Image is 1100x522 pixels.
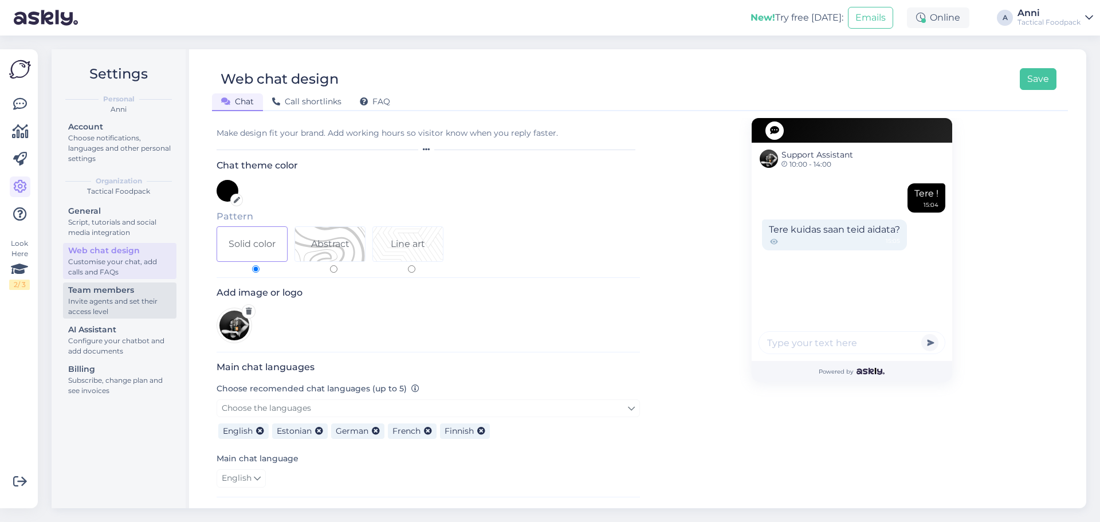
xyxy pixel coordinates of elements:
[68,121,171,133] div: Account
[252,265,260,273] input: Solid color
[217,308,252,343] img: Logo preview
[221,96,254,107] span: Chat
[1017,9,1081,18] div: Anni
[408,265,415,273] input: Pattern 2Line art
[445,426,474,436] span: Finnish
[68,205,171,217] div: General
[68,245,171,257] div: Web chat design
[63,203,176,240] a: GeneralScript, tutorials and social media integration
[68,324,171,336] div: AI Assistant
[63,322,176,358] a: AI AssistantConfigure your chatbot and add documents
[360,96,390,107] span: FAQ
[907,7,969,28] div: Online
[781,149,853,161] span: Support Assistant
[907,183,945,213] div: Tere !
[9,280,30,290] div: 2 / 3
[781,161,853,168] span: 10:00 - 14:00
[391,237,425,251] div: Line art
[61,104,176,115] div: Anni
[68,375,171,396] div: Subscribe, change plan and see invoices
[103,94,135,104] b: Personal
[221,68,339,90] div: Web chat design
[63,243,176,279] a: Web chat designCustomise your chat, add calls and FAQs
[223,426,253,436] span: English
[229,237,276,251] div: Solid color
[751,12,775,23] b: New!
[1020,68,1056,90] button: Save
[68,133,171,164] div: Choose notifications, languages and other personal settings
[751,11,843,25] div: Try free [DATE]:
[222,472,252,485] span: English
[222,403,311,413] span: Choose the languages
[63,119,176,166] a: AccountChoose notifications, languages and other personal settings
[217,211,640,222] h5: Pattern
[819,367,885,376] span: Powered by
[1017,18,1081,27] div: Tactical Foodpack
[217,287,640,298] h3: Add image or logo
[311,237,349,251] div: Abstract
[848,7,893,29] button: Emails
[63,282,176,319] a: Team membersInvite agents and set their access level
[272,96,341,107] span: Call shortlinks
[277,426,312,436] span: Estonian
[217,399,640,417] a: Choose the languages
[217,469,266,488] a: English
[330,265,337,273] input: Pattern 1Abstract
[68,336,171,356] div: Configure your chatbot and add documents
[392,426,421,436] span: French
[61,186,176,197] div: Tactical Foodpack
[336,426,368,436] span: German
[68,217,171,238] div: Script, tutorials and social media integration
[63,362,176,398] a: BillingSubscribe, change plan and see invoices
[924,201,938,209] div: 15:04
[760,150,778,168] img: Support
[96,176,142,186] b: Organization
[759,331,945,354] input: Type your text here
[68,257,171,277] div: Customise your chat, add calls and FAQs
[217,160,640,171] h3: Chat theme color
[217,383,419,395] label: Choose recomended chat languages (up to 5)
[997,10,1013,26] div: A
[762,219,907,250] div: Tere kuidas saan teid aidata?
[217,453,298,465] label: Main chat language
[886,237,900,247] span: 15:05
[68,284,171,296] div: Team members
[61,63,176,85] h2: Settings
[68,296,171,317] div: Invite agents and set their access level
[9,238,30,290] div: Look Here
[217,127,640,139] div: Make design fit your brand. Add working hours so visitor know when you reply faster.
[68,363,171,375] div: Billing
[217,362,640,372] h3: Main chat languages
[1017,9,1093,27] a: AnniTactical Foodpack
[9,58,31,80] img: Askly Logo
[857,368,885,375] img: Askly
